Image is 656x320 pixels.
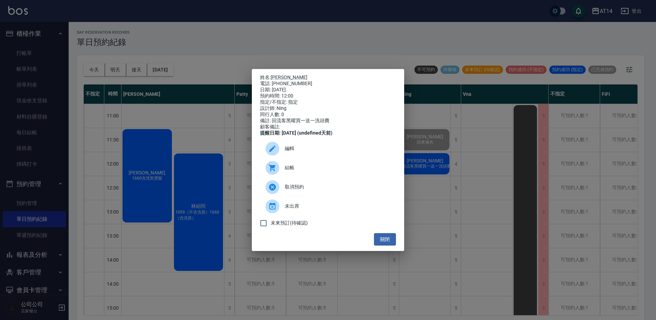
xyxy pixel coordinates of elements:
span: 結帳 [285,164,390,171]
span: 取消預約 [285,183,390,191]
div: 編輯 [260,139,396,158]
div: 同行人數: 0 [260,112,396,118]
div: 備註: 回流客黑曜買一送一洗頭費 [260,118,396,124]
div: 提醒日期: [DATE] (undefined天前) [260,130,396,136]
div: 顧客備註: [260,124,396,130]
div: 電話: [PHONE_NUMBER] [260,81,396,87]
p: 姓名: [260,75,396,81]
div: 日期: [DATE] [260,87,396,93]
span: 未來預訂(待確認) [271,219,308,227]
div: 預約時間: 12:00 [260,93,396,99]
span: 編輯 [285,145,390,152]
button: 關閉 [374,233,396,246]
div: 取消預約 [260,178,396,197]
div: 未出席 [260,197,396,216]
a: 結帳 [260,158,396,178]
div: 設計師: Ning [260,105,396,112]
a: [PERSON_NAME] [271,75,307,80]
span: 未出席 [285,203,390,210]
div: 指定/不指定: 指定 [260,99,396,105]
